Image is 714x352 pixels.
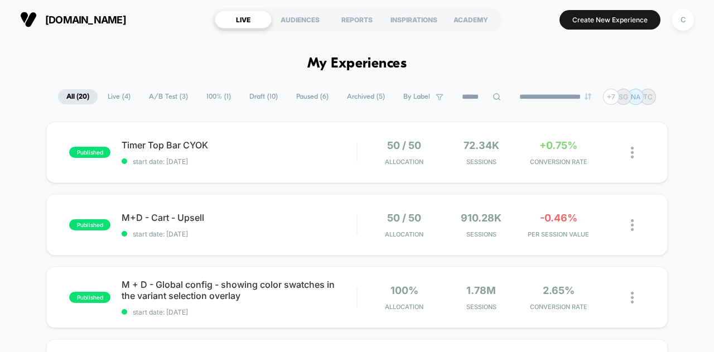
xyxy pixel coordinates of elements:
[20,11,37,28] img: Visually logo
[543,285,575,296] span: 2.65%
[643,93,653,101] p: TC
[631,147,634,158] img: close
[669,8,697,31] button: C
[672,9,694,31] div: C
[619,93,628,101] p: SG
[122,279,356,301] span: M + D - Global config - showing color swatches in the variant selection overlay
[585,93,591,100] img: end
[198,89,239,104] span: 100% ( 1 )
[288,89,337,104] span: Paused ( 6 )
[523,303,594,311] span: CONVERSION RATE
[466,285,496,296] span: 1.78M
[122,157,356,166] span: start date: [DATE]
[241,89,286,104] span: Draft ( 10 )
[69,292,110,303] span: published
[464,139,499,151] span: 72.34k
[523,158,594,166] span: CONVERSION RATE
[446,303,517,311] span: Sessions
[307,56,407,72] h1: My Experiences
[385,158,423,166] span: Allocation
[387,139,421,151] span: 50 / 50
[385,11,442,28] div: INSPIRATIONS
[329,11,385,28] div: REPORTS
[446,230,517,238] span: Sessions
[387,212,421,224] span: 50 / 50
[442,11,499,28] div: ACADEMY
[403,93,430,101] span: By Label
[446,158,517,166] span: Sessions
[539,139,577,151] span: +0.75%
[99,89,139,104] span: Live ( 4 )
[45,14,126,26] span: [DOMAIN_NAME]
[385,230,423,238] span: Allocation
[69,219,110,230] span: published
[122,139,356,151] span: Timer Top Bar CYOK
[69,147,110,158] span: published
[523,230,594,238] span: PER SESSION VALUE
[385,303,423,311] span: Allocation
[122,212,356,223] span: M+D - Cart - Upsell
[390,285,418,296] span: 100%
[339,89,393,104] span: Archived ( 5 )
[141,89,196,104] span: A/B Test ( 3 )
[461,212,501,224] span: 910.28k
[215,11,272,28] div: LIVE
[631,292,634,303] img: close
[122,308,356,316] span: start date: [DATE]
[272,11,329,28] div: AUDIENCES
[58,89,98,104] span: All ( 20 )
[17,11,129,28] button: [DOMAIN_NAME]
[122,230,356,238] span: start date: [DATE]
[540,212,577,224] span: -0.46%
[631,219,634,231] img: close
[603,89,619,105] div: + 7
[631,93,640,101] p: NA
[559,10,660,30] button: Create New Experience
